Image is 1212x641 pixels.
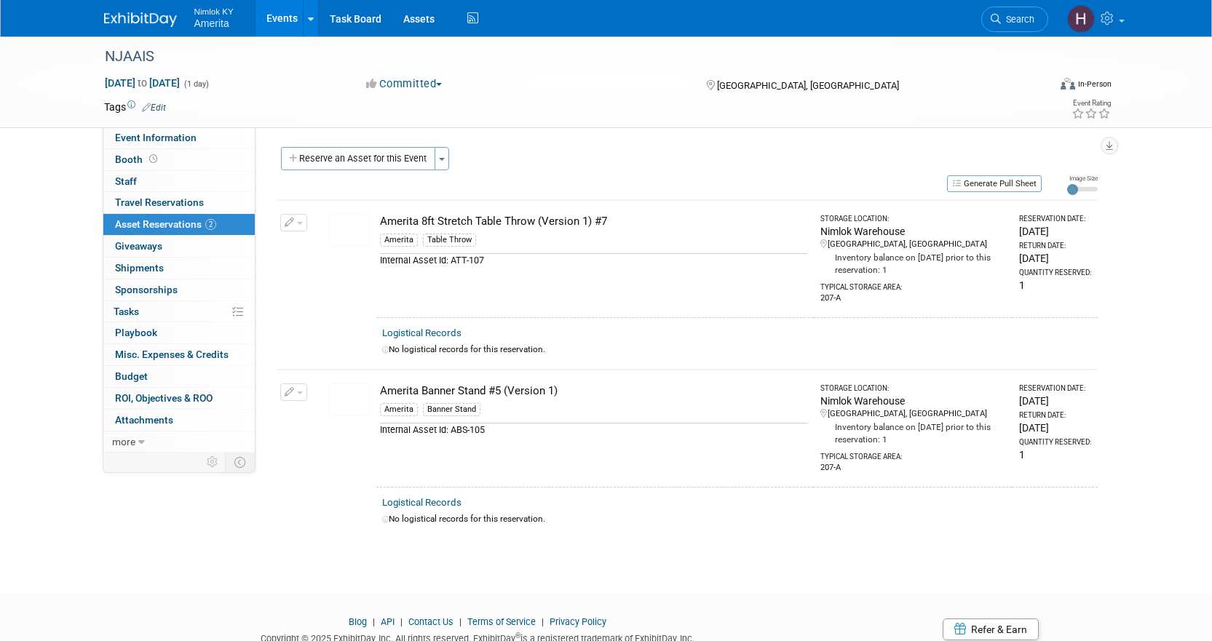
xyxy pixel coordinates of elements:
[115,196,204,208] span: Travel Reservations
[1019,224,1091,239] div: [DATE]
[981,7,1048,32] a: Search
[1067,5,1095,33] img: Hannah Durbin
[142,103,166,113] a: Edit
[1001,14,1034,25] span: Search
[103,322,255,343] a: Playbook
[820,292,1007,304] div: 207-A
[467,616,536,627] a: Terms of Service
[1019,241,1091,251] div: Return Date:
[104,12,177,27] img: ExhibitDay
[820,420,1007,446] div: Inventory balance on [DATE] prior to this reservation: 1
[380,383,807,399] div: Amerita Banner Stand #5 (Version 1)
[146,154,160,164] span: Booth not reserved yet
[820,224,1007,239] div: Nimlok Warehouse
[104,76,181,89] span: [DATE] [DATE]
[115,132,197,143] span: Event Information
[103,366,255,387] a: Budget
[1019,251,1091,266] div: [DATE]
[114,306,139,317] span: Tasks
[962,76,1112,97] div: Event Format
[1019,268,1091,278] div: Quantity Reserved:
[550,616,606,627] a: Privacy Policy
[205,219,216,230] span: 2
[380,423,807,437] div: Internal Asset Id: ABS-105
[380,214,807,229] div: Amerita 8ft Stretch Table Throw (Version 1) #7
[397,616,406,627] span: |
[115,414,173,426] span: Attachments
[328,383,371,415] img: View Images
[115,284,178,295] span: Sponsorships
[1019,383,1091,394] div: Reservation Date:
[200,453,226,471] td: Personalize Event Tab Strip
[103,171,255,192] a: Staff
[380,403,418,416] div: Amerita
[369,616,379,627] span: |
[103,149,255,170] a: Booth
[349,616,367,627] a: Blog
[820,239,1007,250] div: [GEOGRAPHIC_DATA], [GEOGRAPHIC_DATA]
[820,446,1007,462] div: Typical Storage Area:
[1019,437,1091,447] div: Quantity Reserved:
[382,513,1092,525] div: No logistical records for this reservation.
[328,214,371,246] img: View Images
[717,80,899,91] span: [GEOGRAPHIC_DATA], [GEOGRAPHIC_DATA]
[100,44,1026,70] div: NJAAIS
[115,218,216,230] span: Asset Reservations
[135,77,149,89] span: to
[538,616,547,627] span: |
[103,279,255,300] a: Sponsorships
[115,240,162,252] span: Giveaways
[103,192,255,213] a: Travel Reservations
[361,76,448,92] button: Committed
[1019,447,1091,462] div: 1
[281,147,435,170] button: Reserve an Asset for this Event
[382,327,462,338] a: Logistical Records
[1077,79,1112,89] div: In-Person
[820,250,1007,276] div: Inventory balance on [DATE] prior to this reservation: 1
[104,100,166,114] td: Tags
[820,383,1007,394] div: Storage Location:
[225,453,255,471] td: Toggle Event Tabs
[1067,174,1098,183] div: Image Size
[820,394,1007,408] div: Nimlok Warehouse
[103,388,255,409] a: ROI, Objectives & ROO
[103,410,255,431] a: Attachments
[115,349,229,360] span: Misc. Expenses & Credits
[1019,410,1091,421] div: Return Date:
[115,262,164,274] span: Shipments
[103,127,255,148] a: Event Information
[1019,421,1091,435] div: [DATE]
[115,175,137,187] span: Staff
[408,616,453,627] a: Contact Us
[380,234,418,247] div: Amerita
[820,276,1007,292] div: Typical Storage Area:
[1061,78,1075,89] img: Format-Inperson.png
[115,392,213,404] span: ROI, Objectives & ROO
[1019,214,1091,224] div: Reservation Date:
[112,436,135,447] span: more
[423,403,480,416] div: Banner Stand
[115,154,160,165] span: Booth
[515,632,520,640] sup: ®
[1072,100,1111,107] div: Event Rating
[380,253,807,267] div: Internal Asset Id: ATT-107
[820,462,1007,474] div: 207-A
[947,175,1042,192] button: Generate Pull Sheet
[1019,394,1091,408] div: [DATE]
[103,236,255,257] a: Giveaways
[1019,278,1091,292] div: 1
[103,301,255,322] a: Tasks
[103,214,255,235] a: Asset Reservations2
[103,258,255,279] a: Shipments
[103,431,255,453] a: more
[194,17,229,29] span: Amerita
[423,234,476,247] div: Table Throw
[382,497,462,508] a: Logistical Records
[456,616,465,627] span: |
[820,214,1007,224] div: Storage Location:
[194,3,234,18] span: Nimlok KY
[183,79,209,89] span: (1 day)
[382,343,1092,356] div: No logistical records for this reservation.
[820,408,1007,420] div: [GEOGRAPHIC_DATA], [GEOGRAPHIC_DATA]
[115,370,148,382] span: Budget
